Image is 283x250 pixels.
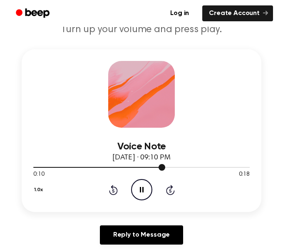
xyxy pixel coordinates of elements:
span: 0:18 [239,170,250,179]
button: 1.0x [33,183,46,197]
a: Log in [162,4,197,23]
span: [DATE] · 09:10 PM [112,154,171,162]
p: Turn up your volume and press play. [10,23,273,36]
span: 0:10 [33,170,44,179]
a: Create Account [202,5,273,21]
a: Reply to Message [100,225,183,245]
a: Beep [10,5,57,22]
h3: Voice Note [33,141,250,152]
